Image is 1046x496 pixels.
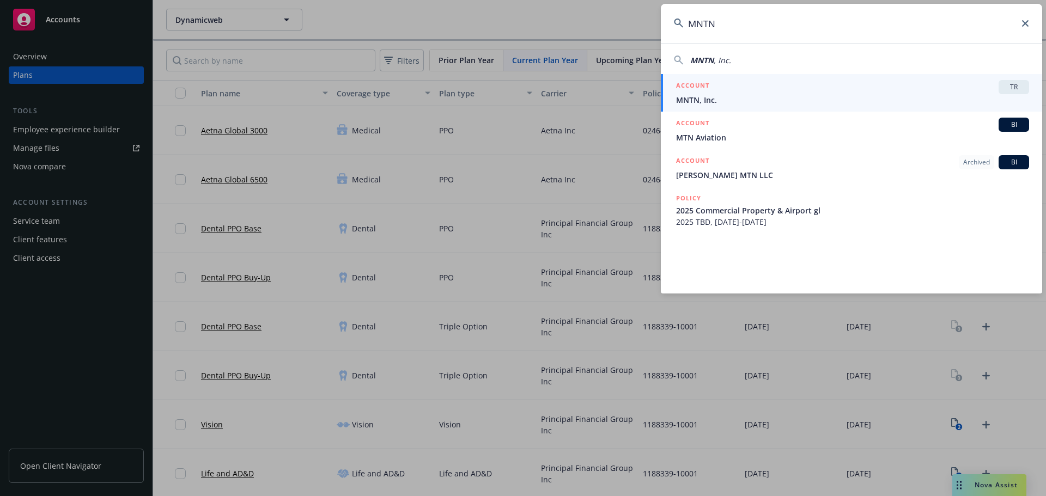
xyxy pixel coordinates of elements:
[676,193,701,204] h5: POLICY
[676,155,709,168] h5: ACCOUNT
[676,118,709,131] h5: ACCOUNT
[1003,120,1025,130] span: BI
[676,169,1029,181] span: [PERSON_NAME] MTN LLC
[714,55,731,65] span: , Inc.
[661,4,1042,43] input: Search...
[1003,82,1025,92] span: TR
[676,205,1029,216] span: 2025 Commercial Property & Airport gl
[676,132,1029,143] span: MTN Aviation
[661,112,1042,149] a: ACCOUNTBIMTN Aviation
[963,157,990,167] span: Archived
[676,80,709,93] h5: ACCOUNT
[1003,157,1025,167] span: BI
[676,216,1029,228] span: 2025 TBD, [DATE]-[DATE]
[661,187,1042,234] a: POLICY2025 Commercial Property & Airport gl2025 TBD, [DATE]-[DATE]
[661,74,1042,112] a: ACCOUNTTRMNTN, Inc.
[676,94,1029,106] span: MNTN, Inc.
[661,149,1042,187] a: ACCOUNTArchivedBI[PERSON_NAME] MTN LLC
[690,55,714,65] span: MNTN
